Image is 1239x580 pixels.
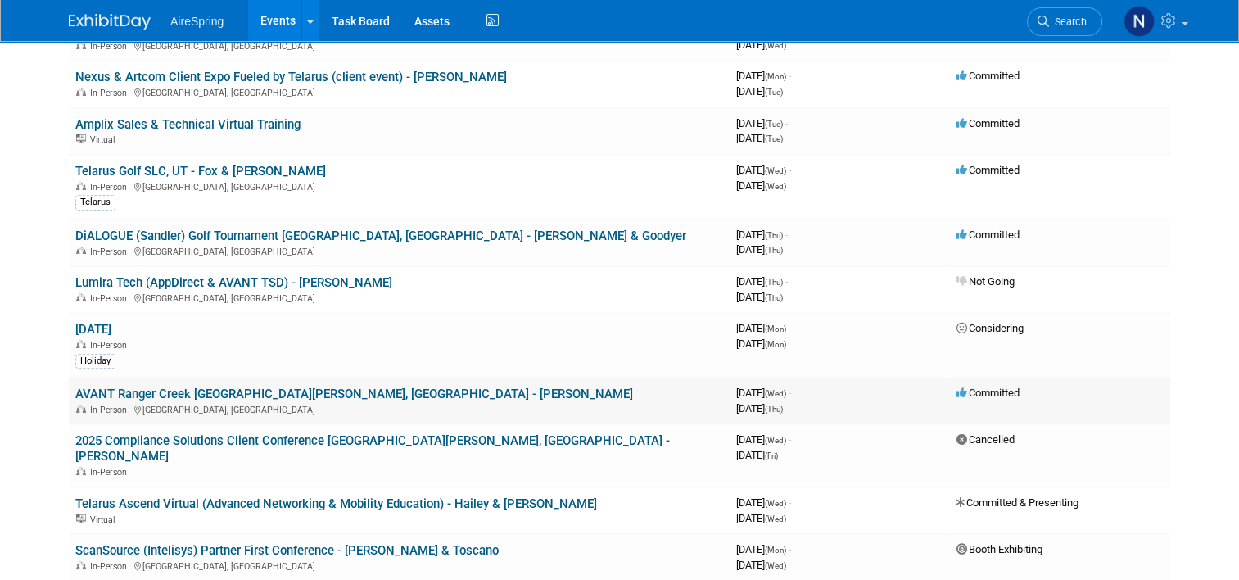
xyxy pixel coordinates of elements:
span: (Thu) [765,278,783,287]
span: - [789,387,791,399]
div: [GEOGRAPHIC_DATA], [GEOGRAPHIC_DATA] [75,179,723,193]
span: [DATE] [736,322,791,334]
img: Virtual Event [76,514,86,523]
img: Natalie Pyron [1124,6,1155,37]
span: (Fri) [765,451,778,460]
div: Holiday [75,354,115,369]
span: [DATE] [736,291,783,303]
div: [GEOGRAPHIC_DATA], [GEOGRAPHIC_DATA] [75,291,723,304]
span: - [785,275,788,288]
span: Search [1049,16,1087,28]
span: Committed [956,164,1020,176]
div: Telarus [75,195,115,210]
span: [DATE] [736,543,791,555]
span: [DATE] [736,449,778,461]
span: [DATE] [736,229,788,241]
img: Virtual Event [76,134,86,143]
span: Cancelled [956,433,1015,446]
span: Booth Exhibiting [956,543,1042,555]
span: (Mon) [765,340,786,349]
span: Virtual [90,134,120,145]
span: In-Person [90,247,132,257]
div: [GEOGRAPHIC_DATA], [GEOGRAPHIC_DATA] [75,85,723,98]
span: (Tue) [765,88,783,97]
span: - [789,543,791,555]
img: In-Person Event [76,405,86,413]
span: (Mon) [765,324,786,333]
span: (Wed) [765,182,786,191]
span: AireSpring [170,15,224,28]
a: [DATE] [75,322,111,337]
img: In-Person Event [76,340,86,348]
span: Committed & Presenting [956,496,1078,509]
a: AVANT Ranger Creek [GEOGRAPHIC_DATA][PERSON_NAME], [GEOGRAPHIC_DATA] - [PERSON_NAME] [75,387,633,401]
span: [DATE] [736,496,791,509]
span: [DATE] [736,387,791,399]
a: DiALOGUE (Sandler) Golf Tournament [GEOGRAPHIC_DATA], [GEOGRAPHIC_DATA] - [PERSON_NAME] & Goodyer [75,229,686,243]
a: ScanSource (Intelisys) Partner First Conference - [PERSON_NAME] & Toscano [75,543,499,558]
span: Considering [956,322,1024,334]
img: In-Person Event [76,561,86,569]
span: (Thu) [765,231,783,240]
a: Telarus Golf SLC, UT - Fox & [PERSON_NAME] [75,164,326,179]
img: In-Person Event [76,41,86,49]
span: [DATE] [736,512,786,524]
a: Telarus Ascend Virtual (Advanced Networking & Mobility Education) - Hailey & [PERSON_NAME] [75,496,597,511]
span: [DATE] [736,39,786,51]
span: [DATE] [736,132,783,144]
span: [DATE] [736,275,788,288]
span: (Wed) [765,514,786,523]
span: (Wed) [765,436,786,445]
span: [DATE] [736,179,786,192]
span: In-Person [90,41,132,52]
span: Committed [956,387,1020,399]
span: [DATE] [736,85,783,97]
span: In-Person [90,293,132,304]
div: [GEOGRAPHIC_DATA], [GEOGRAPHIC_DATA] [75,559,723,572]
span: Virtual [90,514,120,525]
span: [DATE] [736,338,786,350]
span: [DATE] [736,164,791,176]
span: In-Person [90,182,132,193]
span: In-Person [90,340,132,351]
span: - [789,322,791,334]
a: Nexus & Artcom Client Expo Fueled by Telarus (client event) - [PERSON_NAME] [75,70,507,84]
div: [GEOGRAPHIC_DATA], [GEOGRAPHIC_DATA] [75,402,723,415]
span: [DATE] [736,243,783,256]
span: Not Going [956,275,1015,288]
span: - [789,433,791,446]
span: (Wed) [765,166,786,175]
span: [DATE] [736,559,786,571]
span: [DATE] [736,117,788,129]
span: - [789,164,791,176]
span: (Mon) [765,546,786,555]
img: In-Person Event [76,182,86,190]
img: In-Person Event [76,88,86,96]
span: [DATE] [736,433,791,446]
span: Committed [956,229,1020,241]
img: ExhibitDay [69,14,151,30]
span: In-Person [90,405,132,415]
a: 2025 Compliance Solutions Client Conference [GEOGRAPHIC_DATA][PERSON_NAME], [GEOGRAPHIC_DATA] - [... [75,433,670,464]
a: Amplix Sales & Technical Virtual Training [75,117,301,132]
a: Search [1027,7,1102,36]
span: In-Person [90,88,132,98]
span: - [789,70,791,82]
span: (Mon) [765,72,786,81]
a: Lumira Tech (AppDirect & AVANT TSD) - [PERSON_NAME] [75,275,392,290]
span: Committed [956,70,1020,82]
span: (Wed) [765,389,786,398]
div: [GEOGRAPHIC_DATA], [GEOGRAPHIC_DATA] [75,39,723,52]
img: In-Person Event [76,293,86,301]
span: - [789,496,791,509]
div: [GEOGRAPHIC_DATA], [GEOGRAPHIC_DATA] [75,244,723,257]
span: (Thu) [765,246,783,255]
span: (Wed) [765,499,786,508]
span: (Thu) [765,405,783,414]
span: (Tue) [765,134,783,143]
span: [DATE] [736,402,783,415]
img: In-Person Event [76,467,86,475]
span: (Wed) [765,561,786,570]
span: (Thu) [765,293,783,302]
span: - [785,117,788,129]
